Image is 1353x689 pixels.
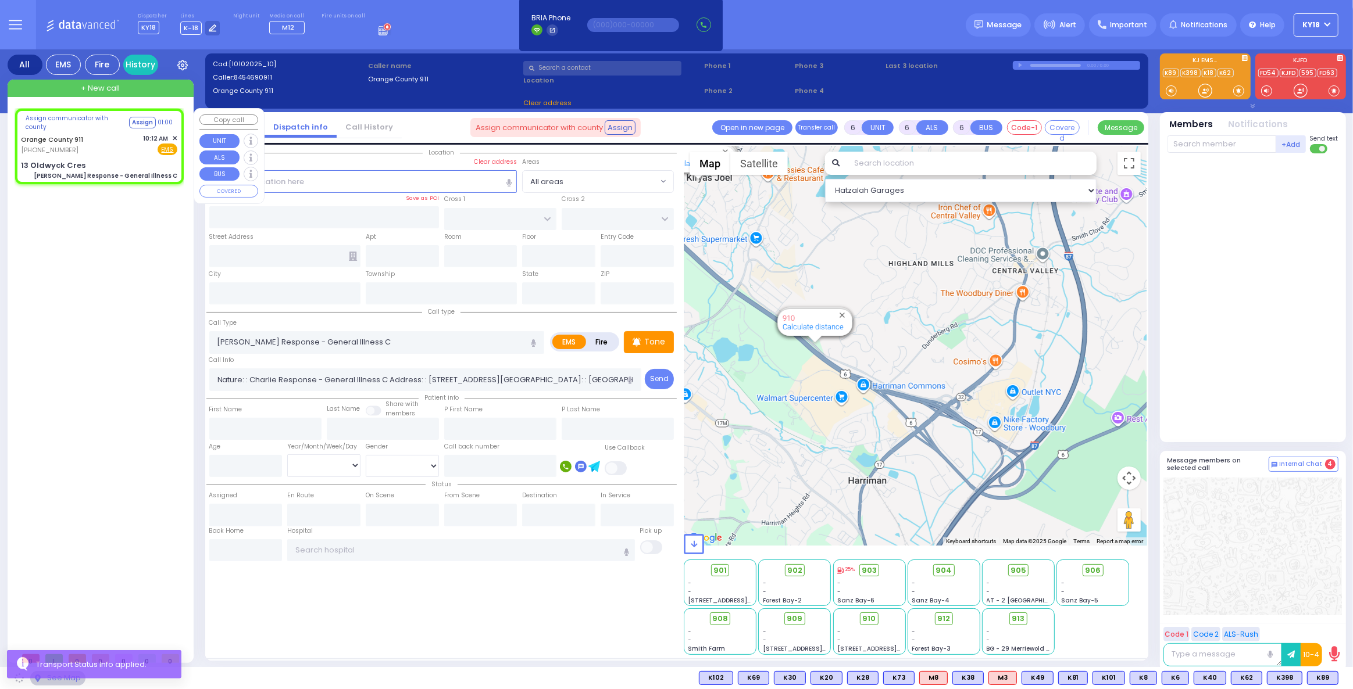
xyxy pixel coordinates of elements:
button: Close [720,146,731,157]
div: ALS KJ [919,671,948,685]
div: BLS [1267,671,1302,685]
label: Fire units on call [322,13,365,20]
span: Assign communicator with county [476,122,603,134]
label: ZIP [601,270,609,279]
label: Cross 1 [444,195,465,204]
div: 25% [837,566,855,574]
div: K28 [847,671,879,685]
a: Orange County 911 [21,135,83,144]
div: K49 [1022,671,1054,685]
div: K398 [1267,671,1302,685]
button: Show satellite imagery [730,152,788,175]
label: Street Address [209,232,254,242]
button: COVERED [199,185,258,198]
p: Tone [644,336,665,348]
a: 595 [1300,69,1316,77]
span: - [987,579,990,587]
span: - [987,587,990,596]
span: 901 [713,565,727,576]
span: - [837,587,841,596]
span: Phone 4 [795,86,881,96]
span: Smith Farm [688,644,726,653]
a: 910 [783,314,795,322]
span: 906 [1085,565,1101,576]
div: K6 [1162,671,1189,685]
label: KJ EMS... [1160,58,1251,66]
div: Transport Status Info applied. [36,659,173,670]
div: K62 [1231,671,1262,685]
div: BLS [883,671,915,685]
span: Help [1260,20,1276,30]
span: [STREET_ADDRESS][PERSON_NAME] [688,596,798,605]
button: KY18 [1294,13,1338,37]
label: Turn off text [1310,143,1329,155]
span: [STREET_ADDRESS][PERSON_NAME] [837,644,947,653]
label: Back Home [209,526,244,536]
label: Call Type [209,318,237,328]
span: 908 [712,613,728,625]
div: Fire [85,55,120,75]
span: Call type [422,307,460,316]
label: Cross 2 [562,195,585,204]
div: M8 [919,671,948,685]
button: Assign [605,120,636,134]
span: KY18 [1303,20,1320,30]
span: Clear address [523,98,572,107]
small: Share with [385,400,419,408]
span: Location [423,148,460,157]
a: K89 [1163,69,1179,77]
button: Members [1170,118,1213,131]
img: Google [687,530,725,546]
span: BG - 29 Merriewold S. [987,644,1052,653]
label: From Scene [444,491,480,500]
label: Township [366,270,395,279]
div: BLS [1022,671,1054,685]
input: Search a contact [523,61,681,76]
span: K-18 [180,21,202,35]
h5: Message members on selected call [1168,457,1269,472]
span: Notifications [1181,20,1227,30]
button: Transfer call [795,120,838,135]
div: BLS [1162,671,1189,685]
button: UNIT [199,134,240,148]
div: K30 [774,671,806,685]
u: EMS [162,145,174,154]
button: Drag Pegman onto the map to open Street View [1118,508,1141,532]
span: Phone 1 [704,61,791,71]
button: 10-4 [1301,643,1322,666]
button: Covered [1045,120,1080,135]
button: +Add [1276,135,1306,153]
a: Open this area in Google Maps (opens a new window) [687,530,725,546]
span: Alert [1059,20,1076,30]
span: - [987,636,990,644]
span: - [688,587,692,596]
button: BUS [970,120,1002,135]
a: K62 [1218,69,1234,77]
button: Send [645,369,674,389]
div: BLS [952,671,984,685]
span: 913 [1012,613,1025,625]
div: BLS [1231,671,1262,685]
div: K73 [883,671,915,685]
span: - [912,579,915,587]
button: Notifications [1229,118,1288,131]
span: All areas [522,170,673,192]
span: Forest Bay-2 [763,596,802,605]
label: Location [523,76,701,85]
label: Fire [586,335,618,349]
div: K81 [1058,671,1088,685]
span: - [837,579,841,587]
div: BLS [1194,671,1226,685]
label: Last 3 location [886,61,1013,71]
div: All [8,55,42,75]
label: P Last Name [562,405,600,414]
span: 4 [1325,459,1336,469]
label: Last Name [327,404,360,414]
label: Floor [522,232,536,242]
label: Call back number [444,442,499,451]
a: Calculate distance [783,322,844,331]
label: KJFD [1255,58,1346,66]
span: - [688,579,692,587]
span: All areas [523,171,657,192]
span: ✕ [172,134,177,143]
